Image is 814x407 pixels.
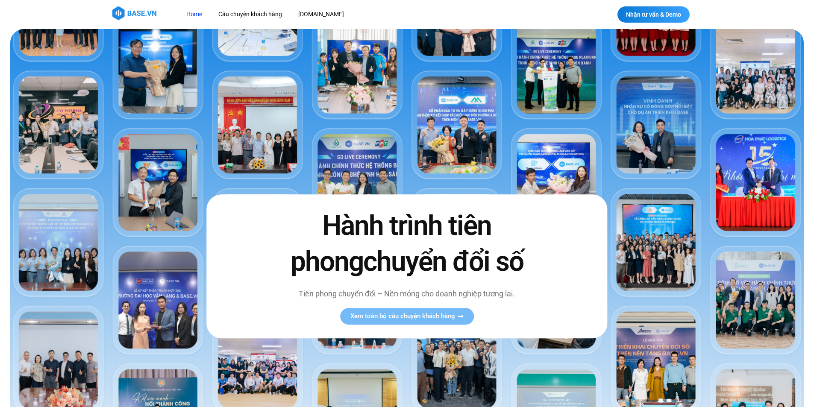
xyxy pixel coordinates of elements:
[617,6,690,23] a: Nhận tư vấn & Demo
[272,288,541,299] p: Tiên phong chuyển đổi – Nền móng cho doanh nghiệp tương lai.
[272,208,541,279] h2: Hành trình tiên phong
[626,12,681,18] span: Nhận tư vấn & Demo
[363,246,523,278] span: chuyển đổi số
[340,308,474,325] a: Xem toàn bộ câu chuyện khách hàng
[350,313,455,319] span: Xem toàn bộ câu chuyện khách hàng
[292,6,350,22] a: [DOMAIN_NAME]
[180,6,209,22] a: Home
[212,6,288,22] a: Câu chuyện khách hàng
[180,6,475,22] nav: Menu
